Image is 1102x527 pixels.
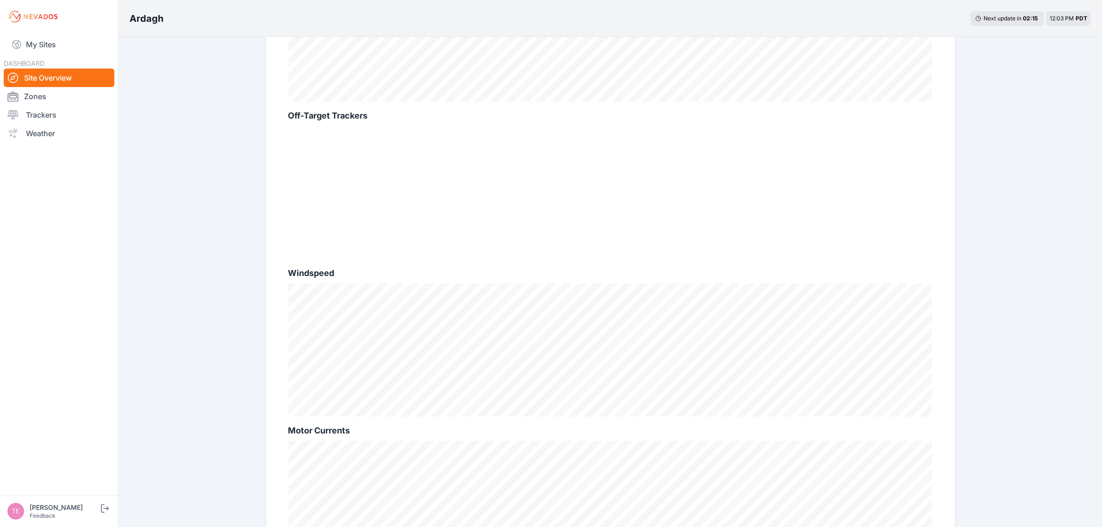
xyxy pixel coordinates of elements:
[7,503,24,520] img: Ted Elliott
[984,15,1021,22] span: Next update in
[7,9,59,24] img: Nevados
[288,267,933,280] h2: Windspeed
[1023,15,1040,22] div: 02 : 15
[4,87,114,106] a: Zones
[1076,15,1087,22] span: PDT
[4,106,114,124] a: Trackers
[130,6,163,31] nav: Breadcrumb
[4,124,114,143] a: Weather
[4,59,44,67] span: DASHBOARD
[288,424,933,437] h2: Motor Currents
[4,69,114,87] a: Site Overview
[130,12,163,25] h3: Ardagh
[30,503,99,512] div: [PERSON_NAME]
[4,33,114,56] a: My Sites
[1050,15,1074,22] span: 12:03 PM
[288,109,933,122] h2: Off-Target Trackers
[30,512,56,519] a: Feedback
